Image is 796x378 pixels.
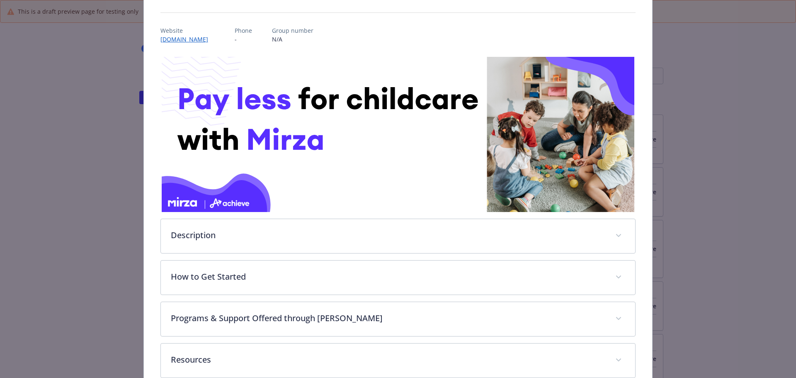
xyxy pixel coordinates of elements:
p: N/A [272,35,313,44]
p: Description [171,229,606,241]
div: Description [161,219,636,253]
img: banner [162,57,634,212]
div: Resources [161,344,636,378]
p: Resources [171,354,606,366]
p: Group number [272,26,313,35]
p: Website [160,26,215,35]
div: How to Get Started [161,261,636,295]
p: - [235,35,252,44]
div: Programs & Support Offered through [PERSON_NAME] [161,302,636,336]
p: Programs & Support Offered through [PERSON_NAME] [171,312,606,324]
a: [DOMAIN_NAME] [160,35,215,43]
p: How to Get Started [171,271,606,283]
p: Phone [235,26,252,35]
